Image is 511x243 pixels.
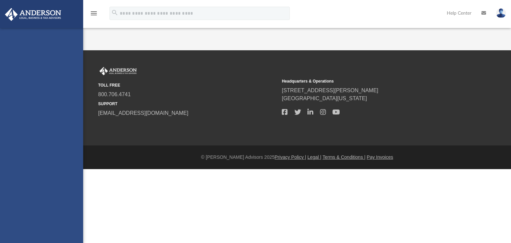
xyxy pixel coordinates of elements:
[90,13,98,17] a: menu
[90,9,98,17] i: menu
[98,67,138,76] img: Anderson Advisors Platinum Portal
[275,154,306,160] a: Privacy Policy |
[282,78,461,84] small: Headquarters & Operations
[367,154,393,160] a: Pay Invoices
[83,154,511,161] div: © [PERSON_NAME] Advisors 2025
[282,88,378,93] a: [STREET_ADDRESS][PERSON_NAME]
[111,9,118,16] i: search
[98,92,131,97] a: 800.706.4741
[98,110,188,116] a: [EMAIL_ADDRESS][DOMAIN_NAME]
[496,8,506,18] img: User Pic
[282,96,367,101] a: [GEOGRAPHIC_DATA][US_STATE]
[323,154,366,160] a: Terms & Conditions |
[98,82,277,88] small: TOLL FREE
[98,101,277,107] small: SUPPORT
[3,8,63,21] img: Anderson Advisors Platinum Portal
[307,154,321,160] a: Legal |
